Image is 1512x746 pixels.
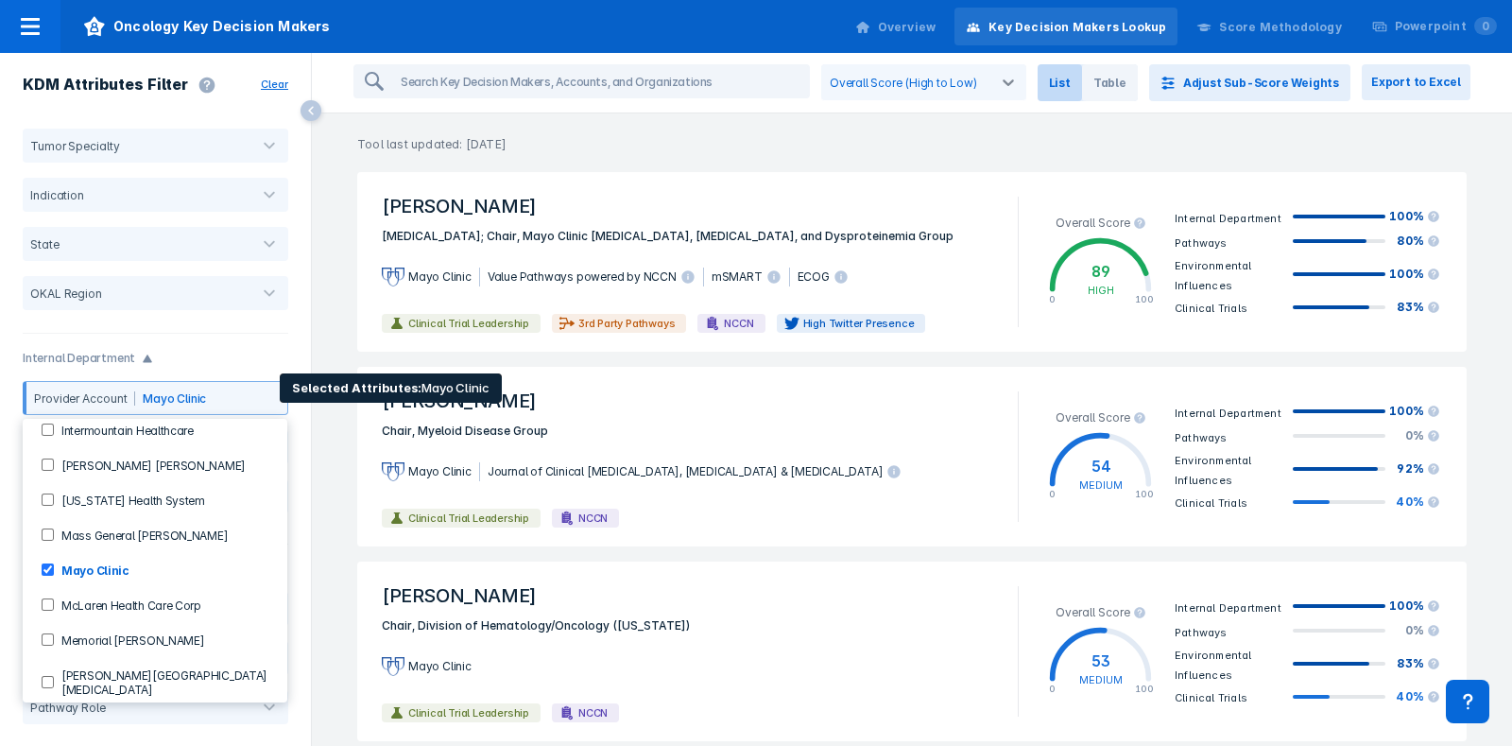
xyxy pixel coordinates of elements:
[1149,64,1350,101] button: Adjust Sub-Score Weights
[1175,626,1228,639] span: Pathways
[1175,601,1281,615] span: Internal Department
[1389,598,1440,615] div: 100%
[1389,427,1440,444] div: 0%
[404,511,533,526] span: Clinical Trial Leadership
[54,667,268,697] label: [PERSON_NAME][GEOGRAPHIC_DATA][MEDICAL_DATA]
[26,391,135,406] div: Provider Account
[1175,496,1247,510] span: Clinical Trials
[799,316,919,331] span: High Twitter Presence
[712,268,790,286] span: mSMART
[1389,208,1440,225] div: 100%
[988,19,1166,36] div: Key Decision Makers Lookup
[1049,684,1056,694] div: 0
[488,268,704,286] span: Value Pathways powered by NCCN
[1175,431,1228,444] span: Pathways
[1175,302,1247,315] span: Clinical Trials
[143,391,206,406] span: Mayo Clinic
[370,227,1006,246] span: [MEDICAL_DATA]; Chair, Mayo Clinic [MEDICAL_DATA], [MEDICAL_DATA], and Dysproteinemia Group
[1389,494,1440,511] div: 40%
[1135,489,1154,499] div: 100
[382,462,404,480] img: mayo-clinic.png
[1219,19,1341,36] div: Score Methodology
[1135,294,1154,304] div: 100
[1175,212,1281,225] span: Internal Department
[54,562,129,578] label: Mayo Clinic
[370,380,1006,422] span: [PERSON_NAME]
[1389,266,1440,283] div: 100%
[357,562,1467,741] a: [PERSON_NAME]Chair, Division of Hematology/Oncology ([US_STATE])Mayo ClinicClinical Trial Leaders...
[357,367,1467,546] a: [PERSON_NAME]Chair, Myeloid Disease GroupMayo ClinicJournal of Clinical [MEDICAL_DATA], [MEDICAL_...
[370,575,1006,616] span: [PERSON_NAME]
[1135,684,1154,694] div: 100
[23,286,102,301] div: OKAL Region
[54,597,201,613] label: McLaren Health Care Corp
[1185,8,1352,45] a: Score Methodology
[1038,64,1082,101] span: List
[1079,456,1123,478] div: 54
[830,76,977,90] div: Overall Score (High to Low)
[312,113,1512,153] p: Tool last updated: [DATE]
[1389,299,1440,316] div: 83%
[382,268,404,286] img: mayo-clinic.png
[54,527,228,543] label: Mass General [PERSON_NAME]
[393,66,808,96] input: Search Key Decision Makers, Accounts, and Organizations
[261,75,296,94] button: Clear
[1041,604,1161,619] div: Overall Score
[1079,651,1123,673] div: 53
[1041,409,1161,425] div: Overall Score
[798,268,856,286] span: ECOG
[1175,407,1281,420] span: Internal Department
[1389,403,1440,420] div: 100%
[1049,294,1056,304] div: 0
[408,657,479,676] span: Mayo Clinic
[954,8,1177,45] a: Key Decision Makers Lookup
[370,422,1006,441] span: Chair, Myeloid Disease Group
[1362,64,1470,100] button: Export to Excel
[1389,688,1440,705] div: 40%
[575,705,611,720] span: NCCN
[404,316,533,331] span: Clinical Trial Leadership
[1088,283,1114,296] div: HIGH
[878,19,936,36] div: Overview
[23,188,84,202] div: Indication
[1088,261,1114,284] div: 89
[357,172,1467,352] a: [PERSON_NAME][MEDICAL_DATA]; Chair, Mayo Clinic [MEDICAL_DATA], [MEDICAL_DATA], and Dysproteinemi...
[54,492,205,508] label: [US_STATE] Health System
[1175,259,1252,292] span: Environmental Influences
[1389,622,1440,639] div: 0%
[54,422,194,438] label: Intermountain Healthcare
[1395,18,1497,35] div: Powerpoint
[408,462,480,481] span: Mayo Clinic
[408,268,480,286] span: Mayo Clinic
[404,705,533,720] span: Clinical Trial Leadership
[1175,236,1228,250] span: Pathways
[1474,17,1497,35] span: 0
[23,701,106,715] div: Pathway Role
[488,462,910,481] span: Journal of Clinical [MEDICAL_DATA], [MEDICAL_DATA] & [MEDICAL_DATA]
[1446,680,1489,723] div: Contact Support
[1079,672,1123,685] div: MEDIUM
[1041,215,1161,230] div: Overall Score
[1079,477,1123,491] div: MEDIUM
[370,185,1006,227] span: [PERSON_NAME]
[1049,489,1056,499] div: 0
[23,349,135,368] h4: Internal Department
[23,139,120,153] div: Tumor Specialty
[1175,691,1247,704] span: Clinical Trials
[1389,460,1440,477] div: 92%
[1389,233,1440,250] div: 80%
[370,616,1006,635] span: Chair, Division of Hematology/Oncology ([US_STATE])
[575,511,611,526] span: NCCN
[23,237,60,252] div: State
[54,457,246,473] label: [PERSON_NAME] [PERSON_NAME]
[382,657,404,675] img: mayo-clinic.png
[23,76,188,95] h4: KDM Attributes Filter
[54,632,204,648] label: Memorial [PERSON_NAME]
[720,316,757,331] span: NCCN
[844,8,948,45] a: Overview
[575,316,679,331] span: 3rd Party Pathways
[1175,454,1252,487] span: Environmental Influences
[1389,655,1440,672] div: 83%
[1082,64,1138,101] span: Table
[1175,649,1252,682] span: Environmental Influences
